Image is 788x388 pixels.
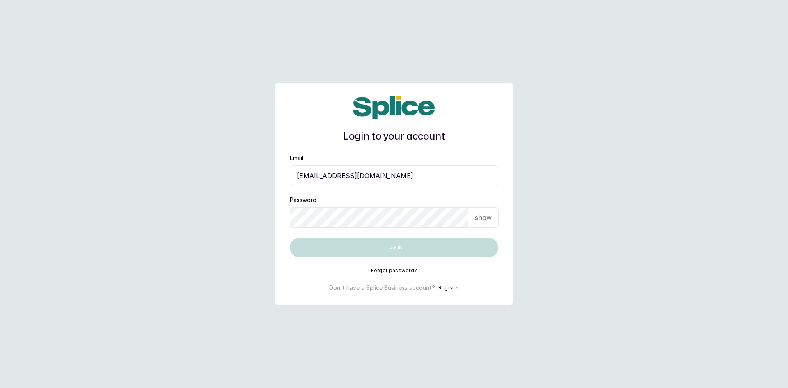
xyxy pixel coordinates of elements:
p: show [475,213,492,223]
p: Don't have a Splice Business account? [329,284,435,292]
label: Password [290,196,316,204]
button: Log in [290,238,498,257]
button: Forgot password? [371,267,417,274]
input: email@acme.com [290,165,498,186]
h1: Login to your account [290,129,498,144]
label: Email [290,154,303,162]
button: Register [438,284,459,292]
